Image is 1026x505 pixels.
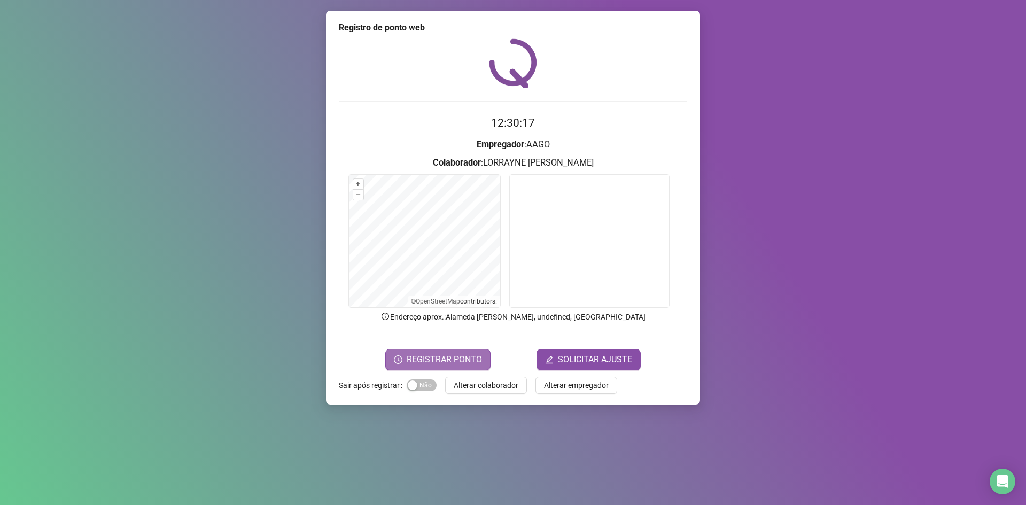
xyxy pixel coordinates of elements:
[535,377,617,394] button: Alterar empregador
[407,353,482,366] span: REGISTRAR PONTO
[416,298,460,305] a: OpenStreetMap
[353,190,363,200] button: –
[545,355,554,364] span: edit
[385,349,491,370] button: REGISTRAR PONTO
[558,353,632,366] span: SOLICITAR AJUSTE
[537,349,641,370] button: editSOLICITAR AJUSTE
[339,21,687,34] div: Registro de ponto web
[380,312,390,321] span: info-circle
[445,377,527,394] button: Alterar colaborador
[339,138,687,152] h3: : AAGO
[411,298,497,305] li: © contributors.
[339,156,687,170] h3: : LORRAYNE [PERSON_NAME]
[491,116,535,129] time: 12:30:17
[433,158,481,168] strong: Colaborador
[990,469,1015,494] div: Open Intercom Messenger
[339,377,407,394] label: Sair após registrar
[394,355,402,364] span: clock-circle
[339,311,687,323] p: Endereço aprox. : Alameda [PERSON_NAME], undefined, [GEOGRAPHIC_DATA]
[489,38,537,88] img: QRPoint
[454,379,518,391] span: Alterar colaborador
[353,179,363,189] button: +
[544,379,609,391] span: Alterar empregador
[477,139,524,150] strong: Empregador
